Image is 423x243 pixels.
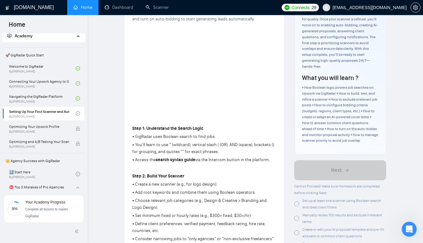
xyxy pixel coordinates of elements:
[9,107,76,120] a: Setting Up Your First Scanner and Auto-BidderBy[PERSON_NAME]
[116,178,132,191] span: smiley reaction
[132,212,276,219] p: • Set minimum fixed or hourly rates (e.g., $300+ fixed, $30+/hr).
[4,20,30,33] span: Home
[7,33,33,39] span: Academy
[76,111,80,116] span: check-circle
[302,73,358,82] h4: What you will learn ?
[83,198,133,203] a: Open in help center
[99,178,116,191] span: neutral face reaction
[312,4,316,11] span: 29
[9,167,76,181] a: 1️⃣ Start HereBy[PERSON_NAME]
[285,5,290,10] img: upwork-logo.png
[294,184,380,195] span: Cannot Proceed! Make sure Homework are completed before clicking Next:
[76,187,80,191] span: lock
[302,213,382,224] span: Manually review 100 results and exclude irrelevant terms
[9,124,69,130] span: Optimizing Your Upwork Profile
[7,207,22,211] span: 9%
[76,172,80,176] span: check-circle
[9,145,69,149] span: By [PERSON_NAME]
[76,141,80,146] span: lock
[9,92,76,105] a: Navigating the GigRadar PlatformBy[PERSON_NAME]
[8,172,208,179] div: Did this answer your question?
[9,130,69,134] span: By [PERSON_NAME]
[83,178,99,191] span: disappointed reaction
[156,157,195,162] strong: search syntax guide
[9,61,76,75] a: Welcome to GigRadarBy[PERSON_NAME]
[331,166,342,174] span: Next
[146,5,169,10] a: searchScanner
[294,160,386,180] button: Next
[132,156,276,163] p: • Access the via the Intercom button in the platform.
[132,173,184,179] strong: Step 2: Build Your Scanner
[103,178,112,191] span: 😐
[76,96,80,101] span: check-circle
[3,155,84,167] span: 👑 Agency Success with GigRadar
[132,189,276,196] p: • Add root keywords and combine them using Boolean operators.
[7,34,12,38] span: fund-projection-screen
[188,3,200,14] button: Collapse window
[132,141,276,155] p: • You’ll learn to use * (wildcard), vertical slash | (OR), AND (space), brackets () for grouping,...
[76,66,80,71] span: check-circle
[324,5,329,10] span: user
[76,126,80,131] span: lock
[9,184,69,190] span: ⛔ Top 3 Mistakes of Pro Agencies
[9,139,69,145] span: Optimizing and A/B Testing Your Scanner for Better Results
[25,208,68,218] span: Complete all lessons to master GigRadar.
[74,228,81,235] span: double-left
[302,227,384,238] span: Create or edit your AI proposal template and pre-fill answers to common client questions
[302,85,378,144] div: • How Boolean logic powers job searches on Upwork via GigRadar • How to build, test, and refine a...
[132,126,203,131] strong: Step 1: Understand the Search Logic
[9,77,76,90] a: Connecting Your Upwork Agency to GigRadarBy[PERSON_NAME]
[132,133,276,140] p: • GigRadar uses Boolean search to find jobs.
[291,4,310,11] span: Connects:
[3,49,84,61] span: 🚀 GigRadar Quick Start
[87,178,96,191] span: 😞
[200,3,211,14] div: Close
[76,81,80,86] span: check-circle
[402,222,417,237] iframe: Intercom live chat
[25,200,65,204] span: Your Academy Progress
[15,33,33,39] span: Academy
[132,181,276,188] p: • Create a new scanner (e.g., for logo design).
[132,197,276,211] p: • Choose relevant job categories (e.g., Design & Creative > Branding and Logo Design).
[105,5,133,10] a: dashboardDashboard
[4,3,16,14] button: go back
[132,220,276,234] p: • Define client preferences: verified payment, feedback rating, hire rate, countries, etc.
[5,3,10,13] img: logo
[302,198,381,209] span: Set up at least one scanner using Boolean search and ideal client filters
[410,3,420,13] button: setting
[119,178,128,191] span: 😃
[73,5,92,10] a: homeHome
[410,5,420,10] a: setting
